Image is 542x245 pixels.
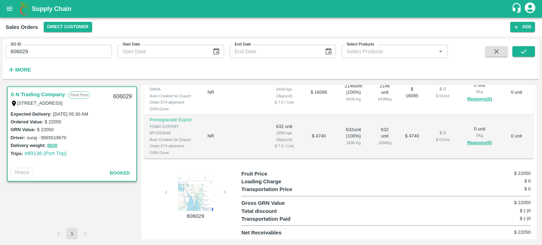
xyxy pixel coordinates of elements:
button: Add [510,22,535,32]
a: Supply Chain [32,4,511,14]
div: Auto Created for Export Order:574 allotment [150,136,196,149]
p: Total discount [241,207,314,215]
h6: $ (-)0 [482,207,531,214]
button: Choose date [322,45,335,58]
div: $ 0 [431,130,454,136]
label: [DATE] 05:30 AM [53,111,88,117]
div: POMO EXPORT MY12 DANA [150,80,196,93]
label: Select Products [347,42,374,47]
button: Reasons(0) [465,139,494,147]
p: 606029 [169,212,222,220]
td: NR [202,71,266,115]
div: 0 unit [465,82,494,103]
button: Select DC [44,22,92,32]
button: More [6,64,33,76]
td: 2146 unit [266,71,302,115]
label: [STREET_ADDRESS] [17,100,63,106]
h6: $ 22050 [482,199,531,206]
label: GRN Value: [11,127,36,132]
p: Gross GRN Value [241,199,314,207]
p: Net Receivables [241,229,314,237]
a: S N Trading Company [11,90,65,99]
img: logo [18,2,32,16]
div: $ 0 / Unit [431,136,454,143]
strong: More [15,67,31,73]
button: page 1 [66,228,78,239]
label: suraj - 9565519670 [27,135,66,140]
td: $ 16095 [398,71,426,115]
div: 1896 Kg [377,140,392,146]
label: Ordered Value: [11,119,43,124]
td: $ 4740 [398,115,426,158]
div: $ 7.5 / Unit [272,99,296,105]
label: $ 22050 [37,127,54,132]
div: 0 Kg [465,88,494,95]
div: POMO EXPORT MY10DANA [150,123,196,136]
div: 0 unit [465,126,494,147]
button: Reasons(0) [465,95,494,103]
td: 632 unit [266,115,302,158]
h6: $ 22050 [482,170,531,177]
nav: pagination navigation [52,228,92,239]
label: Delivery weight: [11,143,46,148]
p: Pomegranate Export [150,117,196,123]
div: 632 unit ( 100 %) [341,127,366,146]
button: Choose date [210,45,223,58]
div: 632 unit [377,127,392,146]
button: open drawer [1,1,18,17]
td: $ 4740 [302,115,336,158]
label: $ 22050 [44,119,61,124]
button: Open [436,47,445,56]
div: 1896 Kg [341,140,366,146]
label: Expected Delivery : [11,111,52,117]
div: 6438 kgs (3kg/unit) [272,86,296,99]
div: customer-support [511,2,524,15]
div: $ 0 / Unit [431,93,454,99]
div: 2146 unit ( 100 %) [341,83,366,103]
div: 0 Kg [465,132,494,139]
b: Supply Chain [32,5,71,12]
h6: $ 0 [482,178,531,185]
h6: $ 22050 [482,229,531,236]
div: GRN Done [150,149,196,156]
td: $ 16095 [302,71,336,115]
td: 0 unit [500,71,534,115]
div: GRN Done [150,106,196,112]
p: Fruit Price [241,170,314,178]
div: 6438 Kg [341,96,366,102]
button: 8820 [47,142,58,150]
input: Select Products [344,47,434,56]
span: Booked [110,170,130,176]
label: SO ID [11,42,21,47]
td: 0 unit [500,115,534,158]
div: 606029 [109,88,136,105]
div: Auto Created for Export Order:574 allotment [150,93,196,106]
label: End Date [235,42,251,47]
p: Fixed Price [68,91,90,99]
div: 6438 Kg [377,96,392,102]
input: Enter SO ID [6,45,112,58]
div: Sales Orders [6,23,38,32]
p: Transportation Price [241,185,314,193]
h6: $ 0 [482,185,531,192]
label: Start Date [122,42,140,47]
label: Driver: [11,135,25,140]
label: Trips: [11,151,23,156]
div: $ 7.5 / Unit [272,143,296,149]
p: Loading Charge [241,178,314,185]
h6: $ (-)0 [482,215,531,222]
td: NR [202,115,266,158]
div: $ 0 [431,86,454,93]
div: account of current user [524,1,536,16]
input: Start Date [118,45,207,58]
p: Transportation Paid [241,215,314,223]
a: #89136 (Port Trip) [24,151,67,156]
div: 2146 unit [377,83,392,103]
input: End Date [230,45,319,58]
div: 1896 kgs (3kg/unit) [272,130,296,143]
